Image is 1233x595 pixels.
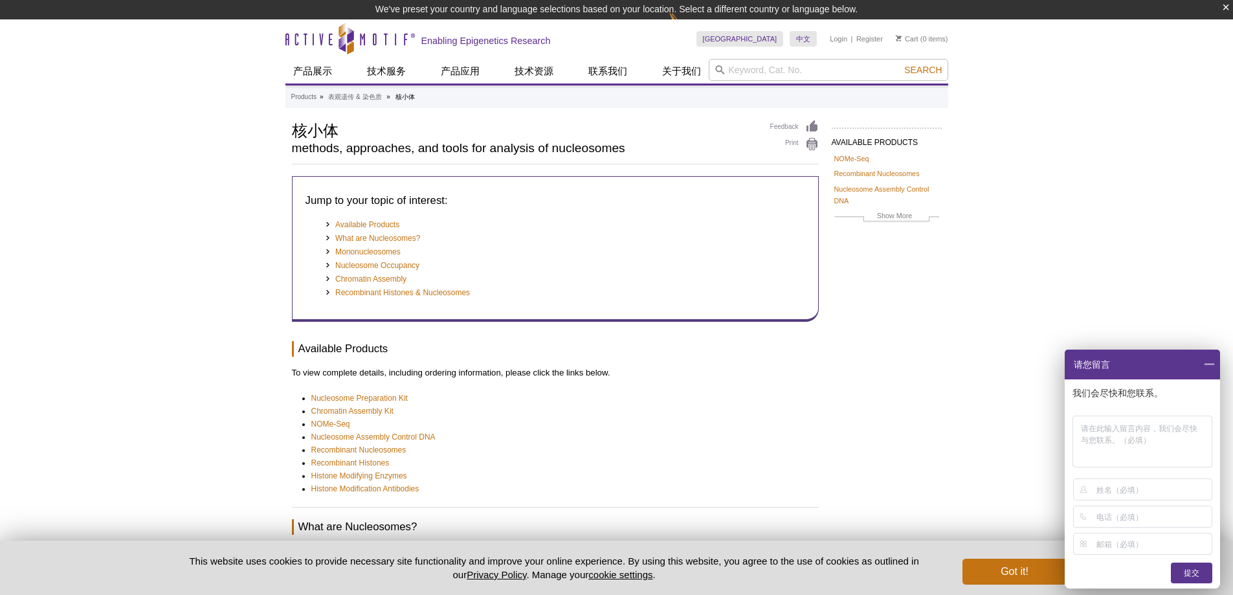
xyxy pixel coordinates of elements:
[311,469,407,482] a: Histone Modifying Enzymes
[292,341,819,357] h3: Available Products
[292,519,819,535] h3: What are Nucleosomes?
[834,183,939,207] a: Nucleosome Assembly Control DNA
[1096,506,1210,527] input: 电话（必填）
[1072,387,1215,399] p: 我们会尽快和您联系。
[834,210,939,225] a: Show More
[581,59,635,84] a: 联系我们
[896,35,902,41] img: Your Cart
[292,366,819,379] p: To view complete details, including ordering information, please click the links below.
[507,59,561,84] a: 技术资源
[834,168,920,179] a: Recombinant Nucleosomes
[311,392,408,405] a: Nucleosome Preparation Kit
[292,120,757,139] h1: 核小体
[421,35,551,47] h2: Enabling Epigenetics Research
[851,31,853,47] li: |
[305,193,805,208] h3: Jump to your topic of interest:
[834,153,869,164] a: NOMe-Seq
[654,59,709,84] a: 关于我们
[709,59,948,81] input: Keyword, Cat. No.
[467,569,526,580] a: Privacy Policy
[830,34,847,43] a: Login
[896,31,948,47] li: (0 items)
[962,559,1066,585] button: Got it!
[325,286,471,300] a: Recombinant Histones & Nucleosomes
[311,443,406,456] a: Recombinant Nucleosomes
[1171,563,1212,583] div: 提交
[1096,479,1210,500] input: 姓名（必填）
[696,31,784,47] a: [GEOGRAPHIC_DATA]
[311,482,419,495] a: Histone Modification Antibodies
[770,120,819,134] a: Feedback
[386,93,390,100] li: »
[291,91,317,103] a: Products
[311,405,394,418] a: Chromatin Assembly Kit
[1096,533,1210,554] input: 邮箱（必填）
[325,218,400,232] a: Available Products
[325,232,421,245] a: What are Nucleosomes?
[395,93,415,100] li: 核小体
[325,245,401,259] a: Mononucleosomes
[1072,350,1110,379] span: 请您留言
[856,34,883,43] a: Register
[770,137,819,152] a: Print
[359,59,414,84] a: 技术服务
[292,142,757,154] h2: methods, approaches, and tools for analysis of nucleosomes
[311,418,350,431] a: NOMe-Seq
[320,93,324,100] li: »
[588,569,652,580] button: cookie settings
[311,431,436,443] a: Nucleosome Assembly Control DNA
[328,91,381,103] a: 表观遗传 & 染色质
[790,31,817,47] a: 中文
[311,456,390,469] a: Recombinant Histones
[167,554,942,581] p: This website uses cookies to provide necessary site functionality and improve your online experie...
[904,65,942,75] span: Search
[325,259,420,273] a: Nucleosome Occupancy
[832,128,942,151] h2: AVAILABLE PRODUCTS
[896,34,918,43] a: Cart
[669,10,703,40] img: Change Here
[325,273,407,286] a: Chromatin Assembly
[433,59,487,84] a: 产品应用
[285,59,340,84] a: 产品展示
[900,64,946,76] button: Search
